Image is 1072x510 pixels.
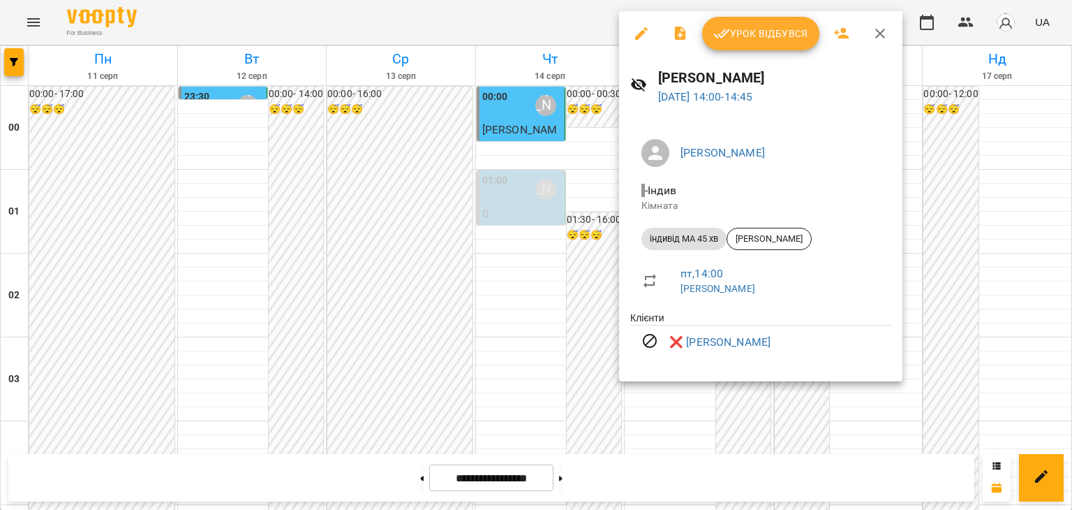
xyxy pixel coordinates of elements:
a: пт , 14:00 [680,267,723,280]
span: Урок відбувся [713,25,808,42]
span: - Індив [641,184,679,197]
a: [PERSON_NAME] [680,283,755,294]
span: індивід МА 45 хв [641,233,727,245]
svg: Візит скасовано [641,333,658,349]
a: [PERSON_NAME] [680,146,765,159]
h6: [PERSON_NAME] [658,67,891,89]
a: ❌ [PERSON_NAME] [669,334,770,351]
button: Урок відбувся [702,17,819,50]
span: [PERSON_NAME] [727,233,811,245]
ul: Клієнти [630,311,891,365]
div: [PERSON_NAME] [727,228,812,250]
a: [DATE] 14:00-14:45 [658,90,753,103]
p: Кімната [641,199,880,213]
